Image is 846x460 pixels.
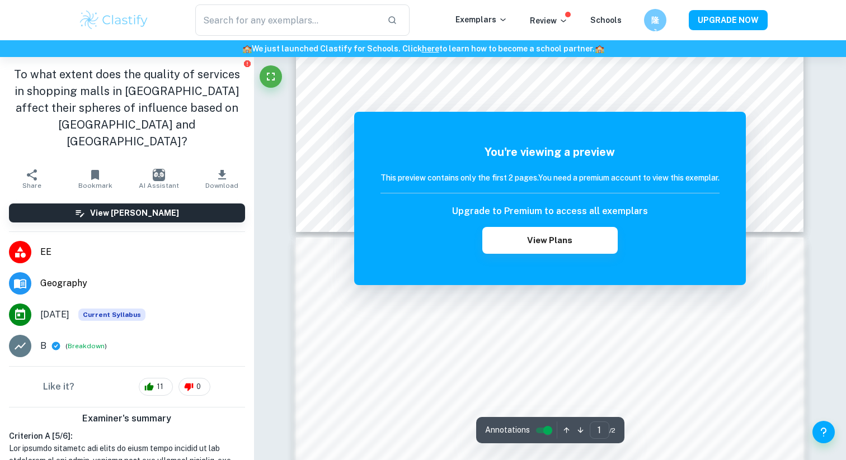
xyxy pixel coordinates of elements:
[482,227,618,254] button: View Plans
[78,309,145,321] div: This exemplar is based on the current syllabus. Feel free to refer to it for inspiration/ideas wh...
[380,144,720,160] h5: You're viewing a preview
[609,425,615,435] span: / 2
[40,277,245,290] span: Geography
[485,424,530,436] span: Annotations
[260,65,282,88] button: Fullscreen
[2,42,844,55] h6: We just launched Clastify for Schools. Click to learn how to become a school partner.
[78,309,145,321] span: Current Syllabus
[139,182,179,189] span: AI Assistant
[205,182,238,189] span: Download
[380,172,720,184] h6: This preview contains only the first 2 pages. You need a premium account to view this exemplar.
[195,4,378,36] input: Search for any exemplars...
[78,9,149,31] img: Clastify logo
[68,341,105,351] button: Breakdown
[78,182,112,189] span: Bookmark
[530,15,568,27] p: Review
[590,16,622,25] a: Schools
[4,412,250,425] h6: Examiner's summary
[63,163,126,195] button: Bookmark
[43,380,74,393] h6: Like it?
[22,182,41,189] span: Share
[243,59,252,68] button: Report issue
[812,421,835,443] button: Help and Feedback
[190,381,207,392] span: 0
[9,66,245,150] h1: To what extent does the quality of services in shopping malls in [GEOGRAPHIC_DATA] affect their s...
[9,430,245,442] h6: Criterion A [ 5 / 6 ]:
[40,339,46,353] p: B
[40,245,245,259] span: EE
[9,203,245,222] button: View [PERSON_NAME]
[151,381,170,392] span: 11
[595,44,604,53] span: 🏫
[422,44,439,53] a: here
[65,341,107,352] span: ( )
[452,205,648,218] h6: Upgrade to Premium to access all exemplars
[455,13,507,26] p: Exemplars
[644,9,666,31] button: 隆う
[153,169,165,181] img: AI Assistant
[242,44,252,53] span: 🏫
[40,308,69,321] span: [DATE]
[689,10,768,30] button: UPGRADE NOW
[649,14,662,26] h6: 隆う
[190,163,253,195] button: Download
[127,163,190,195] button: AI Assistant
[90,207,179,219] h6: View [PERSON_NAME]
